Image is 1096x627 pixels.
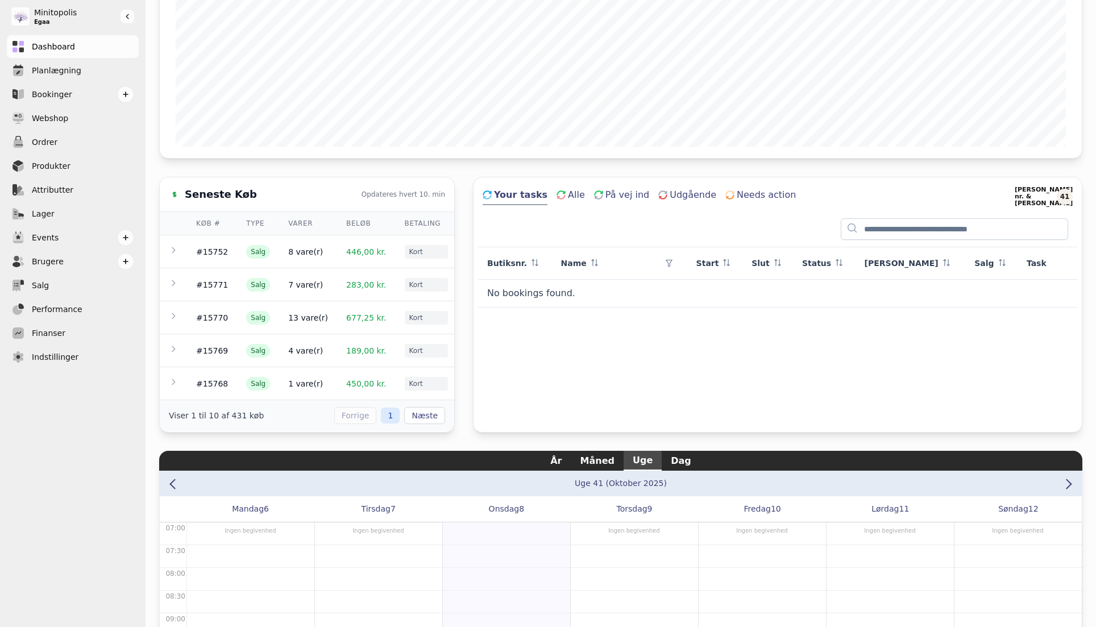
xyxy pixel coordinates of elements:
span: Torsdag [616,503,647,515]
a: Dashboard [7,35,139,58]
button: År view [541,451,571,471]
button: Go to month view [575,478,667,488]
th: Type [237,212,279,235]
button: På vej ind [594,188,649,205]
span: Events [32,232,59,244]
span: Alle [568,188,585,202]
span: 450,00 kr. [346,379,386,388]
a: Attributter [7,178,139,201]
div: Ingen begivenhed [701,522,823,535]
div: Calendar views navigation [159,451,1082,471]
button: Needs action [725,188,796,205]
span: Fredag [744,503,770,515]
span: Name [561,258,587,269]
a: Lager [7,202,139,225]
span: 8 [519,503,524,515]
div: #15768 [196,378,228,389]
span: Attributter [32,184,73,196]
span: Lørdag [871,503,899,515]
div: #15771 [196,279,228,290]
div: #15769 [196,345,228,356]
span: Finanser [32,327,65,339]
span: Needs action [737,188,796,202]
div: 1 vare(r) [288,378,328,389]
span: Salg [32,280,49,292]
div: Kort [405,377,449,391]
span: Mandag [232,503,264,515]
button: Next week [1059,475,1074,492]
button: Previous week [167,475,182,492]
a: Planlægning [7,59,139,82]
div: Kort [405,245,449,259]
span: Salg [246,278,270,292]
span: [PERSON_NAME] nr. & [PERSON_NAME] [1015,186,1055,207]
span: 446,00 kr. [346,247,386,256]
span: Butiksnr. [487,258,527,269]
div: Kort [405,278,449,292]
span: Salg [974,258,994,269]
div: Kort [405,344,449,358]
div: Opdateres hvert 10. min [362,190,445,199]
span: 08:30 [165,592,185,600]
button: Uge view [624,451,662,471]
span: 677,25 kr. [346,313,386,322]
span: 9 [647,503,653,515]
div: Viser 1 til 10 af 431 køb [169,410,264,421]
span: Performance [32,304,82,315]
a: Brugere [7,250,139,273]
a: Finanser [7,322,139,344]
div: Kort [405,311,449,325]
span: 07:00 [165,524,185,532]
div: #15752 [196,246,228,258]
span: [PERSON_NAME] [865,258,939,269]
div: 8 vare(r) [288,246,328,258]
a: Bookinger [7,83,139,106]
span: Webshop [32,113,68,124]
button: Udgående [658,188,716,205]
span: På vej ind [605,188,649,202]
td: No bookings found. [478,280,1077,308]
button: Næste [404,407,445,424]
h3: Seneste Køb [185,186,257,202]
span: 08:00 [165,570,185,578]
span: Salg [246,344,270,358]
span: 1 [381,408,400,423]
span: Brugere [32,256,64,268]
span: Lager [32,208,55,220]
button: Alle [557,188,585,205]
div: 7 vare(r) [288,279,328,290]
div: Ingen begivenhed [574,522,695,535]
span: Slut [752,258,770,269]
span: Salg [246,311,270,325]
span: 6 [264,503,269,515]
th: Køb # [187,212,237,235]
span: 11 [899,503,909,515]
span: Udgående [670,188,716,202]
button: Forrige [334,407,377,424]
button: Måned view [571,451,624,471]
span: Onsdag [489,503,520,515]
span: Indstillinger [32,351,78,363]
div: Ingen begivenhed [957,522,1078,535]
span: Start [696,258,719,269]
a: Webshop [7,107,139,130]
div: 13 vare(r) [288,312,328,323]
a: Produkter [7,155,139,177]
span: Task [1027,258,1047,269]
span: Tirsdag [362,503,391,515]
span: Ordrer [32,136,57,148]
span: Produkter [32,160,70,172]
span: 07:30 [165,547,185,555]
a: Ordrer [7,131,139,153]
span: 09:00 [165,615,185,623]
button: Your tasks [483,188,547,205]
span: Status [802,258,831,269]
button: Gør sidebaren større eller mindre [121,10,134,23]
div: 41 [1057,189,1073,205]
span: 7 [391,503,396,515]
th: Betaling [396,212,458,235]
div: 4 vare(r) [288,345,328,356]
div: Ingen begivenhed [318,522,439,535]
span: Søndag [998,503,1028,515]
span: Planlægning [32,65,81,77]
